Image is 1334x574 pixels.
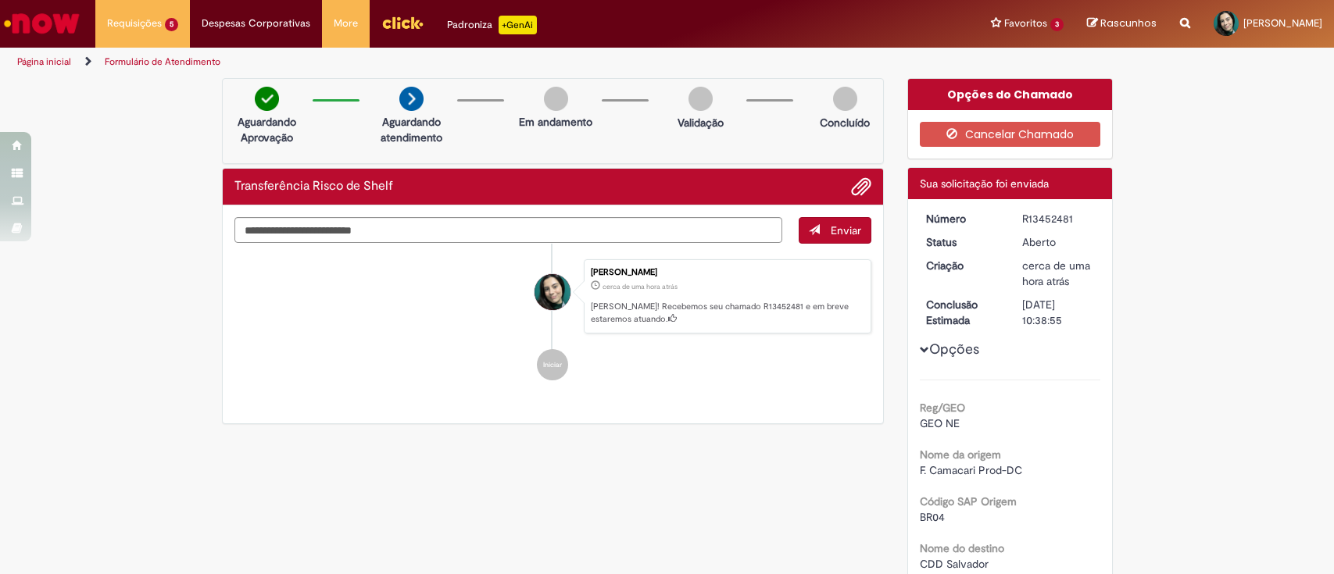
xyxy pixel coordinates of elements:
time: 27/08/2025 13:38:52 [603,282,678,291]
dt: Número [914,211,1010,226]
span: Rascunhos [1100,16,1157,30]
p: Aguardando atendimento [374,114,449,145]
div: [DATE] 10:38:55 [1022,297,1095,328]
a: Rascunhos [1087,16,1157,31]
img: check-circle-green.png [255,87,279,111]
ul: Trilhas de página [12,48,878,77]
li: Sarah Portela Signorini [234,259,872,334]
img: img-circle-grey.png [833,87,857,111]
ul: Histórico de tíquete [234,244,872,397]
img: arrow-next.png [399,87,424,111]
div: Sarah Portela Signorini [535,274,570,310]
span: Enviar [831,223,861,237]
button: Cancelar Chamado [920,122,1100,147]
h2: Transferência Risco de Shelf Histórico de tíquete [234,180,393,194]
div: 27/08/2025 13:38:52 [1022,258,1095,289]
span: CDD Salvador [920,557,989,571]
span: 3 [1050,18,1064,31]
p: Em andamento [519,114,592,130]
button: Adicionar anexos [851,176,871,197]
span: 5 [165,18,178,31]
img: ServiceNow [2,8,82,39]
span: F. Camacari Prod-DC [920,463,1022,477]
div: Opções do Chamado [908,79,1112,110]
span: BR04 [920,510,945,524]
span: Favoritos [1004,16,1047,31]
span: GEO NE [920,416,960,430]
img: img-circle-grey.png [688,87,713,111]
p: +GenAi [499,16,537,34]
dt: Criação [914,258,1010,273]
span: Requisições [107,16,162,31]
div: Aberto [1022,234,1095,250]
a: Formulário de Atendimento [105,55,220,68]
span: cerca de uma hora atrás [603,282,678,291]
p: Aguardando Aprovação [229,114,305,145]
a: Página inicial [17,55,71,68]
span: Sua solicitação foi enviada [920,176,1049,191]
img: click_logo_yellow_360x200.png [381,11,424,34]
div: Padroniza [447,16,537,34]
dt: Conclusão Estimada [914,297,1010,328]
p: [PERSON_NAME]! Recebemos seu chamado R13452481 e em breve estaremos atuando. [591,301,863,325]
div: R13452481 [1022,211,1095,226]
b: Reg/GEO [920,401,965,415]
span: cerca de uma hora atrás [1022,258,1090,288]
p: Validação [678,115,724,130]
img: img-circle-grey.png [544,87,568,111]
p: Concluído [820,115,870,130]
time: 27/08/2025 13:38:52 [1022,258,1090,288]
span: More [334,16,358,31]
button: Enviar [799,217,871,244]
div: [PERSON_NAME] [591,268,863,277]
span: [PERSON_NAME] [1243,16,1322,30]
dt: Status [914,234,1010,250]
span: Despesas Corporativas [202,16,310,31]
b: Nome do destino [920,541,1004,555]
textarea: Digite sua mensagem aqui... [234,217,783,244]
b: Nome da origem [920,447,1001,462]
b: Código SAP Origem [920,494,1017,508]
